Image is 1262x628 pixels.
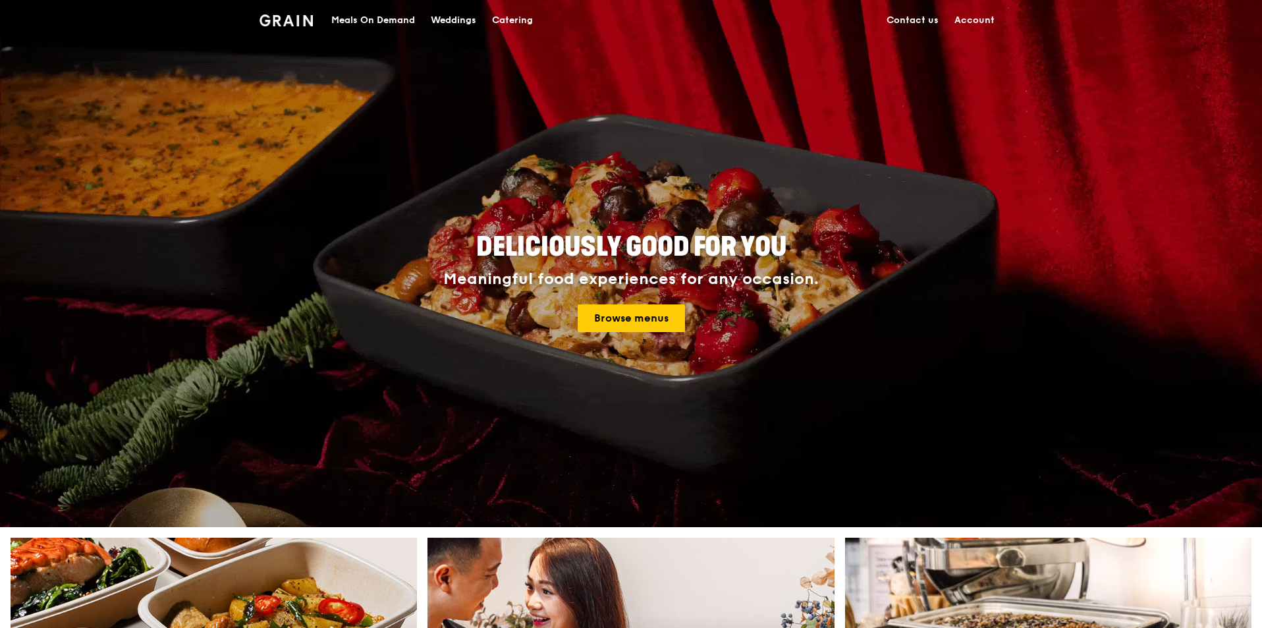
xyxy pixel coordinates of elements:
div: Meals On Demand [331,1,415,40]
span: Deliciously good for you [476,231,786,263]
div: Weddings [431,1,476,40]
a: Weddings [423,1,484,40]
a: Account [946,1,1002,40]
div: Catering [492,1,533,40]
a: Browse menus [578,304,685,332]
div: Meaningful food experiences for any occasion. [394,270,868,289]
a: Contact us [879,1,946,40]
img: Grain [260,14,313,26]
a: Catering [484,1,541,40]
